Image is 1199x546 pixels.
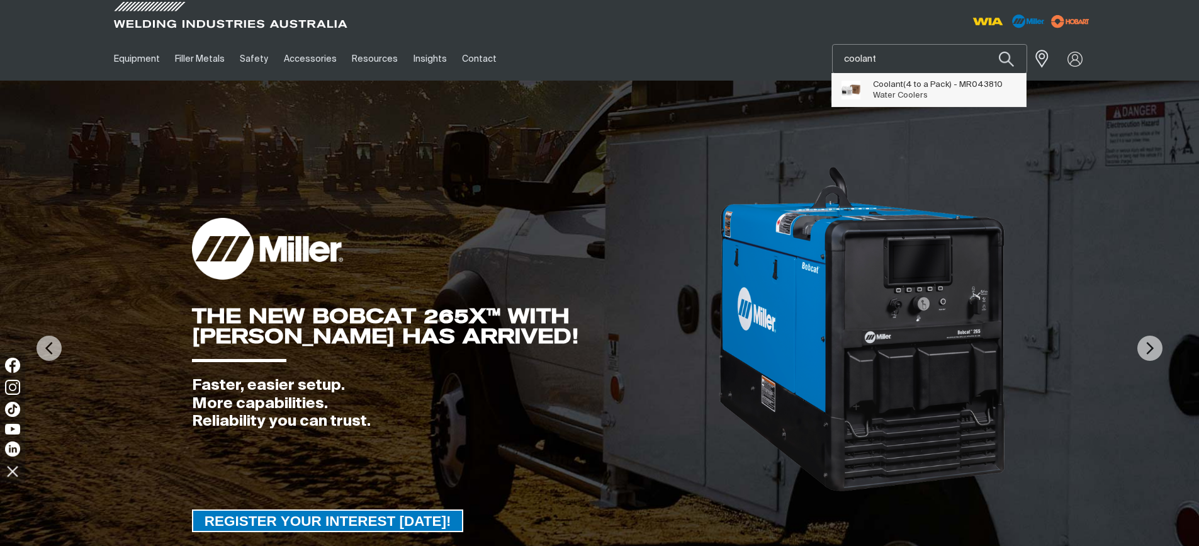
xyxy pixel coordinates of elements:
img: hide socials [2,460,23,482]
div: THE NEW BOBCAT 265X™ WITH [PERSON_NAME] HAS ARRIVED! [192,306,718,346]
div: Faster, easier setup. More capabilities. Reliability you can trust. [192,377,718,431]
nav: Main [106,37,847,81]
a: Insights [405,37,454,81]
img: PrevArrow [37,336,62,361]
img: YouTube [5,424,20,435]
img: TikTok [5,402,20,417]
img: Instagram [5,380,20,395]
input: Product name or item number... [833,45,1027,73]
a: Equipment [106,37,167,81]
span: (4 to a Pack) - MR043810 [873,79,1003,90]
img: miller [1047,12,1093,31]
span: Coolant [873,81,903,89]
a: REGISTER YOUR INTEREST TODAY! [192,509,464,532]
span: Water Coolers [873,91,928,100]
span: REGISTER YOUR INTEREST [DATE]! [193,509,463,532]
ul: Suggestions [832,73,1026,106]
a: Safety [232,37,276,81]
button: Search products [985,44,1028,74]
a: Resources [344,37,405,81]
a: Filler Metals [167,37,232,81]
img: Facebook [5,358,20,373]
img: LinkedIn [5,441,20,457]
a: Contact [454,37,504,81]
a: Accessories [276,37,344,81]
img: NextArrow [1137,336,1162,361]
